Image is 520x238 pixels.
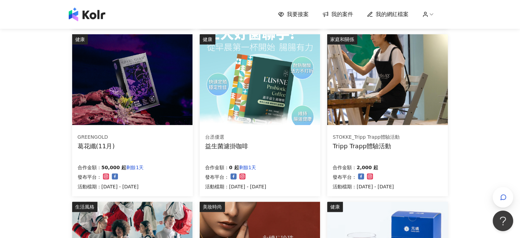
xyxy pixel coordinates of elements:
iframe: Help Scout Beacon - Open [493,211,513,231]
div: 台丞優選 [205,134,248,141]
div: 家庭和關係 [327,34,357,45]
img: 益生菌濾掛咖啡 [200,34,320,125]
p: 發布平台： [205,173,229,181]
span: 我的網紅檔案 [376,11,409,18]
p: 剩餘1天 [239,163,256,172]
img: logo [69,8,105,21]
img: 葛花纖 [72,34,192,125]
div: 葛花纖(11月) [78,142,115,150]
div: 益生菌濾掛咖啡 [205,142,248,150]
a: 我要接案 [278,11,309,18]
p: 發布平台： [78,173,102,181]
div: 健康 [327,202,343,212]
p: 2,000 起 [357,163,378,172]
span: 我的案件 [331,11,353,18]
img: 坐上tripp trapp、體驗專注繪畫創作 [327,34,448,125]
div: Tripp Trapp體驗活動 [333,142,400,150]
a: 我的案件 [322,11,353,18]
div: 生活風格 [72,202,97,212]
a: 我的網紅檔案 [367,11,409,18]
div: 健康 [72,34,88,45]
p: 活動檔期：[DATE] - [DATE] [78,183,144,191]
div: GREENGOLD [78,134,115,141]
div: 健康 [200,34,215,45]
p: 合作金額： [78,163,102,172]
p: 合作金額： [205,163,229,172]
div: STOKKE_Tripp Trapp體驗活動 [333,134,400,141]
p: 剩餘1天 [126,163,144,172]
span: 我要接案 [287,11,309,18]
p: 0 起 [229,163,239,172]
p: 活動檔期：[DATE] - [DATE] [333,183,394,191]
p: 合作金額： [333,163,357,172]
div: 美妝時尚 [200,202,225,212]
p: 50,000 起 [102,163,126,172]
p: 活動檔期：[DATE] - [DATE] [205,183,266,191]
p: 發布平台： [333,173,357,181]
